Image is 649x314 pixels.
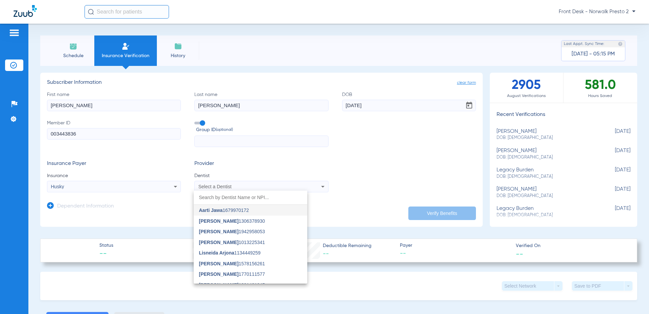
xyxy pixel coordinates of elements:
span: [PERSON_NAME] [199,261,239,266]
span: [PERSON_NAME] [199,282,239,288]
span: [PERSON_NAME] [199,229,239,234]
span: 1306378930 [199,219,265,223]
span: [PERSON_NAME] [199,271,239,277]
span: 1679970172 [199,208,249,213]
span: 1013225341 [199,240,265,245]
span: [PERSON_NAME] [199,218,239,224]
span: Aarti Jawa [199,208,223,213]
span: [PERSON_NAME] [199,240,239,245]
iframe: Chat Widget [615,282,649,314]
span: 1801421045 [199,283,265,287]
span: 1578156261 [199,261,265,266]
span: Lisneida Arjona [199,250,235,256]
input: dropdown search [194,191,307,204]
span: 1770111577 [199,272,265,276]
span: 1942958053 [199,229,265,234]
span: 1134449259 [199,250,261,255]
